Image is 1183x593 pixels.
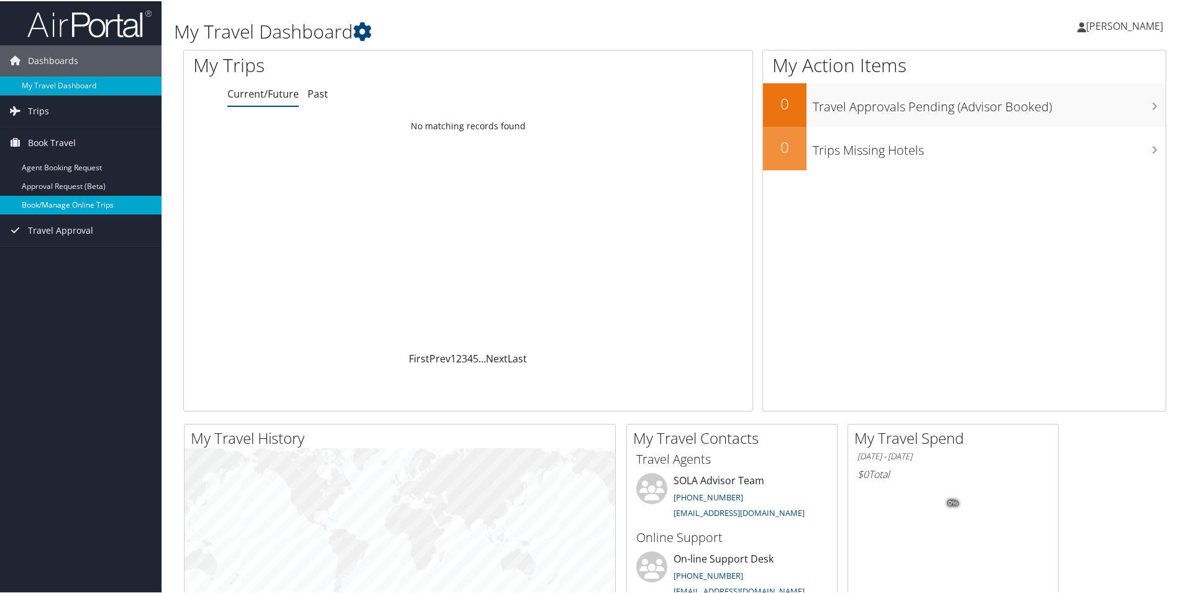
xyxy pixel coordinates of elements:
[191,426,615,448] h2: My Travel History
[674,490,743,502] a: [PHONE_NUMBER]
[409,351,429,364] a: First
[28,44,78,75] span: Dashboards
[450,351,456,364] a: 1
[429,351,450,364] a: Prev
[1077,6,1176,44] a: [PERSON_NAME]
[462,351,467,364] a: 3
[633,426,837,448] h2: My Travel Contacts
[763,82,1166,126] a: 0Travel Approvals Pending (Advisor Booked)
[28,94,49,126] span: Trips
[184,114,752,136] td: No matching records found
[478,351,486,364] span: …
[456,351,462,364] a: 2
[1086,18,1163,32] span: [PERSON_NAME]
[193,51,506,77] h1: My Trips
[763,136,806,157] h2: 0
[467,351,473,364] a: 4
[486,351,508,364] a: Next
[763,51,1166,77] h1: My Action Items
[948,499,958,506] tspan: 0%
[636,449,828,467] h3: Travel Agents
[674,506,805,517] a: [EMAIL_ADDRESS][DOMAIN_NAME]
[227,86,299,99] a: Current/Future
[308,86,328,99] a: Past
[857,466,869,480] span: $0
[630,472,834,523] li: SOLA Advisor Team
[813,91,1166,114] h3: Travel Approvals Pending (Advisor Booked)
[473,351,478,364] a: 5
[854,426,1058,448] h2: My Travel Spend
[763,92,806,113] h2: 0
[813,134,1166,158] h3: Trips Missing Hotels
[28,126,76,157] span: Book Travel
[674,569,743,580] a: [PHONE_NUMBER]
[636,528,828,545] h3: Online Support
[174,17,842,44] h1: My Travel Dashboard
[28,214,93,245] span: Travel Approval
[508,351,527,364] a: Last
[857,449,1049,461] h6: [DATE] - [DATE]
[763,126,1166,169] a: 0Trips Missing Hotels
[27,8,152,37] img: airportal-logo.png
[857,466,1049,480] h6: Total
